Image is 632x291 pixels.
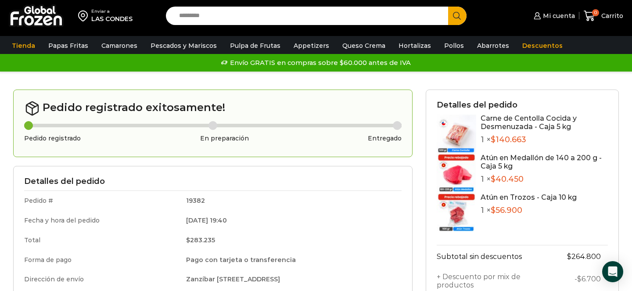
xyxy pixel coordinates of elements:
a: Appetizers [289,37,334,54]
td: Forma de pago [24,250,180,270]
bdi: 140.663 [491,135,526,144]
h3: Pedido registrado [24,135,81,142]
a: Mi cuenta [531,7,575,25]
span: $ [577,275,582,283]
span: $ [567,252,571,261]
a: Camarones [97,37,142,54]
a: Atún en Trozos - Caja 10 kg [481,193,577,201]
p: 1 × [481,135,608,145]
td: Pedido # [24,191,180,211]
span: $ [491,174,496,184]
a: Queso Crema [338,37,390,54]
p: 1 × [481,206,577,216]
td: Total [24,230,180,250]
td: 19382 [180,191,402,211]
a: Pollos [440,37,468,54]
span: 0 [592,9,599,16]
td: Fecha y hora del pedido [24,211,180,230]
span: Mi cuenta [541,11,575,20]
span: $ [491,205,496,215]
a: Papas Fritas [44,37,93,54]
span: $ [186,236,190,244]
a: Pulpa de Frutas [226,37,285,54]
a: Hortalizas [394,37,435,54]
span: Carrito [599,11,623,20]
h3: Detalles del pedido [24,177,402,187]
div: Enviar a [91,8,133,14]
bdi: 6.700 [577,275,601,283]
bdi: 56.900 [491,205,522,215]
td: Zanzíbar [STREET_ADDRESS] [180,269,402,289]
p: 1 × [481,175,608,184]
a: Tienda [7,37,39,54]
a: Atún en Medallón de 140 a 200 g - Caja 5 kg [481,154,602,170]
h2: Pedido registrado exitosamente! [24,101,402,116]
a: Descuentos [518,37,567,54]
a: Abarrotes [473,37,513,54]
h3: Detalles del pedido [437,101,608,110]
a: Carne de Centolla Cocida y Desmenuzada - Caja 5 kg [481,114,577,131]
bdi: 283.235 [186,236,215,244]
div: Open Intercom Messenger [602,261,623,282]
button: Search button [448,7,467,25]
h3: En preparación [200,135,249,142]
h3: Entregado [368,135,402,142]
td: [DATE] 19:40 [180,211,402,230]
th: Subtotal sin descuentos [437,245,560,268]
td: Dirección de envío [24,269,180,289]
div: LAS CONDES [91,14,133,23]
a: Pescados y Mariscos [146,37,221,54]
bdi: 40.450 [491,174,524,184]
td: Pago con tarjeta o transferencia [180,250,402,270]
img: address-field-icon.svg [78,8,91,23]
a: 0 Carrito [584,6,623,26]
bdi: 264.800 [567,252,601,261]
span: $ [491,135,496,144]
